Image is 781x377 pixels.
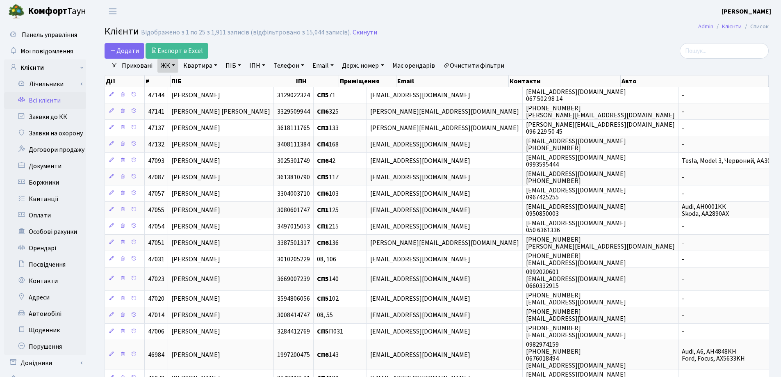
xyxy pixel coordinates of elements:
[171,107,270,116] span: [PERSON_NAME] [PERSON_NAME]
[277,222,310,231] span: 3497015053
[171,295,220,304] span: [PERSON_NAME]
[146,43,208,59] a: Експорт в Excel
[277,327,310,336] span: 3284412769
[682,91,684,100] span: -
[20,47,73,56] span: Мої повідомлення
[317,91,329,100] b: СП5
[526,267,626,290] span: 0992020601 [EMAIL_ADDRESS][DOMAIN_NAME] 0660332915
[722,7,771,16] b: [PERSON_NAME]
[171,206,220,215] span: [PERSON_NAME]
[148,255,164,264] span: 47031
[148,156,164,165] span: 47093
[171,91,220,100] span: [PERSON_NAME]
[370,222,470,231] span: [EMAIL_ADDRESS][DOMAIN_NAME]
[4,355,86,371] a: Довідники
[148,295,164,304] span: 47020
[370,206,470,215] span: [EMAIL_ADDRESS][DOMAIN_NAME]
[171,222,220,231] span: [PERSON_NAME]
[370,173,470,182] span: [EMAIL_ADDRESS][DOMAIN_NAME]
[526,307,626,323] span: [PHONE_NUMBER] [EMAIL_ADDRESS][DOMAIN_NAME]
[277,140,310,149] span: 3408111384
[28,5,67,18] b: Комфорт
[270,59,307,73] a: Телефон
[141,29,351,37] div: Відображено з 1 по 25 з 1,911 записів (відфільтровано з 15,044 записів).
[317,107,339,116] span: 325
[277,173,310,182] span: 3613810790
[171,189,220,198] span: [PERSON_NAME]
[246,59,269,73] a: ІПН
[317,156,329,165] b: СП6
[370,140,470,149] span: [EMAIL_ADDRESS][DOMAIN_NAME]
[526,340,626,370] span: 0982974159 [PHONE_NUMBER] 0676018494 [EMAIL_ADDRESS][DOMAIN_NAME]
[526,291,626,307] span: [PHONE_NUMBER] [EMAIL_ADDRESS][DOMAIN_NAME]
[389,59,438,73] a: Має орендарів
[9,76,86,92] a: Лічильники
[317,123,329,133] b: СП3
[105,75,145,87] th: Дії
[353,29,377,37] a: Скинути
[148,327,164,336] span: 47006
[277,156,310,165] span: 3025301749
[526,137,626,153] span: [EMAIL_ADDRESS][DOMAIN_NAME] [PHONE_NUMBER]
[148,107,164,116] span: 47141
[277,238,310,247] span: 3387501317
[682,347,745,363] span: Audi, A6, AH4848KH Ford, Focus, AX5633KH
[682,173,684,182] span: -
[171,140,220,149] span: [PERSON_NAME]
[4,289,86,306] a: Адреси
[526,104,675,120] span: [PHONE_NUMBER] [PERSON_NAME][EMAIL_ADDRESS][DOMAIN_NAME]
[526,219,626,235] span: [EMAIL_ADDRESS][DOMAIN_NAME] 050 6361336
[222,59,244,73] a: ПІБ
[680,43,769,59] input: Пошук...
[317,295,329,304] b: СП5
[317,327,329,336] b: СП5
[148,350,164,359] span: 46984
[370,189,470,198] span: [EMAIL_ADDRESS][DOMAIN_NAME]
[171,327,220,336] span: [PERSON_NAME]
[180,59,221,73] a: Квартира
[4,109,86,125] a: Заявки до КК
[682,255,684,264] span: -
[277,255,310,264] span: 3010205229
[171,75,295,87] th: ПІБ
[317,222,339,231] span: 215
[526,186,626,202] span: [EMAIL_ADDRESS][DOMAIN_NAME] 0967425255
[526,202,626,218] span: [EMAIL_ADDRESS][DOMAIN_NAME] 0950850003
[526,324,626,340] span: [PHONE_NUMBER] [EMAIL_ADDRESS][DOMAIN_NAME]
[171,123,220,133] span: [PERSON_NAME]
[370,156,470,165] span: [EMAIL_ADDRESS][DOMAIN_NAME]
[317,274,329,283] b: СП5
[148,222,164,231] span: 47054
[317,274,339,283] span: 140
[526,169,626,185] span: [EMAIL_ADDRESS][DOMAIN_NAME] [PHONE_NUMBER]
[317,140,339,149] span: 168
[509,75,621,87] th: Контакти
[148,238,164,247] span: 47051
[171,255,220,264] span: [PERSON_NAME]
[686,18,781,35] nav: breadcrumb
[698,22,713,31] a: Admin
[110,46,139,55] span: Додати
[370,107,519,116] span: [PERSON_NAME][EMAIL_ADDRESS][DOMAIN_NAME]
[4,43,86,59] a: Мої повідомлення
[4,224,86,240] a: Особові рахунки
[277,311,310,320] span: 3008414747
[4,256,86,273] a: Посвідчення
[317,140,329,149] b: СП4
[370,295,470,304] span: [EMAIL_ADDRESS][DOMAIN_NAME]
[148,123,164,133] span: 47137
[370,255,470,264] span: [EMAIL_ADDRESS][DOMAIN_NAME]
[722,22,742,31] a: Клієнти
[4,207,86,224] a: Оплати
[4,142,86,158] a: Договори продажу
[4,306,86,322] a: Автомобілі
[370,274,470,283] span: [EMAIL_ADDRESS][DOMAIN_NAME]
[4,273,86,289] a: Контакти
[526,235,675,251] span: [PHONE_NUMBER] [PERSON_NAME][EMAIL_ADDRESS][DOMAIN_NAME]
[148,173,164,182] span: 47087
[148,311,164,320] span: 47014
[317,173,339,182] span: 117
[317,173,329,182] b: СП5
[682,327,684,336] span: -
[317,189,339,198] span: 103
